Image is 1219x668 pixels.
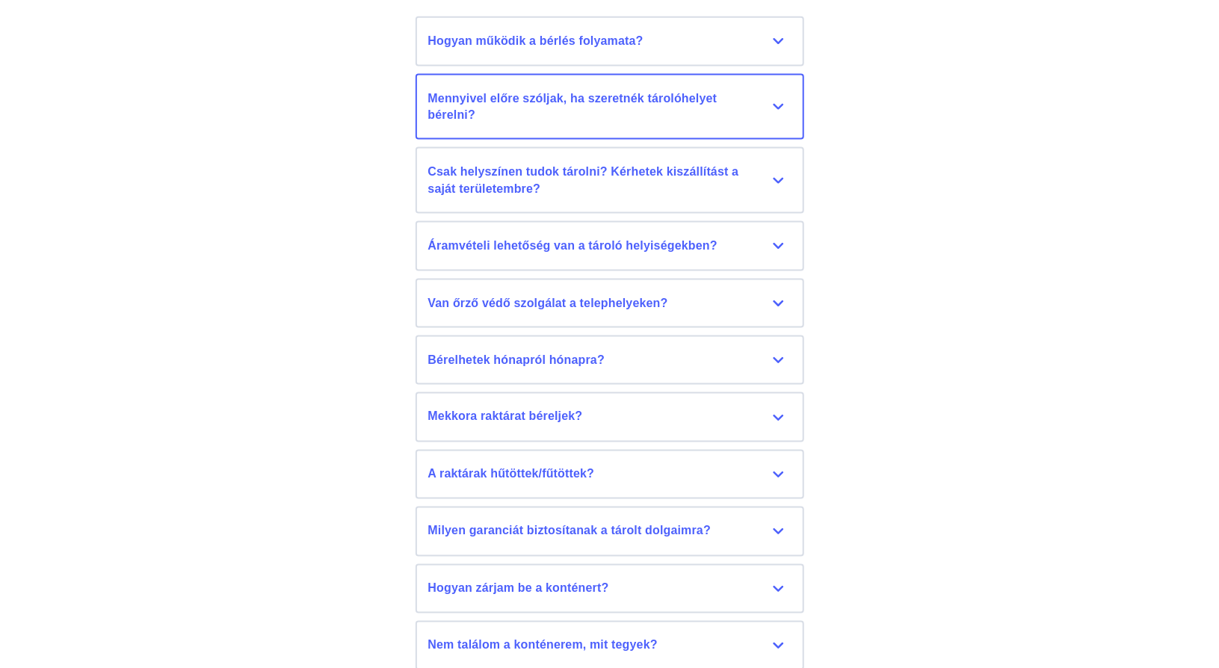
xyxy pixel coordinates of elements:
[416,221,804,270] button: Áramvételi lehetőség van a tároló helyiségekben?
[428,295,791,312] div: Van őrző védő szolgálat a telephelyeken?
[428,523,791,539] div: Milyen garanciát biztosítanak a tárolt dolgaimra?
[428,238,791,254] div: Áramvételi lehetőség van a tároló helyiségekben?
[416,279,804,328] button: Van őrző védő szolgálat a telephelyeken?
[428,409,791,425] div: Mekkora raktárat béreljek?
[416,450,804,499] button: A raktárak hűtöttek/fűtöttek?
[428,33,791,49] div: Hogyan működik a bérlés folyamata?
[416,335,804,385] button: Bérelhetek hónapról hónapra?
[416,74,804,140] button: Mennyivel előre szóljak, ha szeretnék tárolóhelyet bérelni?
[428,637,791,654] div: Nem találom a konténerem, mit tegyek?
[428,581,791,597] div: Hogyan zárjam be a konténert?
[416,507,804,556] button: Milyen garanciát biztosítanak a tárolt dolgaimra?
[416,392,804,442] button: Mekkora raktárat béreljek?
[428,164,791,197] div: Csak helyszínen tudok tárolni? Kérhetek kiszállítást a saját területembre?
[428,352,791,368] div: Bérelhetek hónapról hónapra?
[428,466,791,483] div: A raktárak hűtöttek/fűtöttek?
[416,564,804,613] button: Hogyan zárjam be a konténert?
[416,16,804,66] button: Hogyan működik a bérlés folyamata?
[428,90,791,124] div: Mennyivel előre szóljak, ha szeretnék tárolóhelyet bérelni?
[416,147,804,214] button: Csak helyszínen tudok tárolni? Kérhetek kiszállítást a saját területembre?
